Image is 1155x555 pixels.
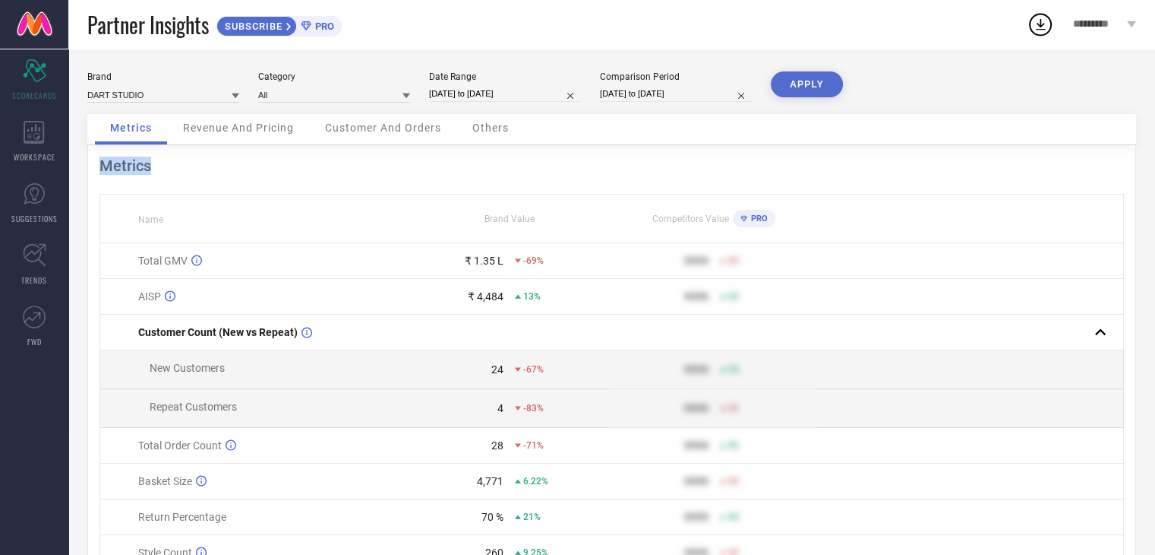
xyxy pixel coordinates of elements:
[21,274,47,286] span: TRENDS
[728,364,739,375] span: 50
[138,255,188,267] span: Total GMV
[472,122,509,134] span: Others
[183,122,294,134] span: Revenue And Pricing
[684,402,708,414] div: 9999
[728,440,739,451] span: 50
[523,403,544,414] span: -83%
[728,512,739,522] span: 50
[523,476,548,487] span: 6.22%
[684,439,708,452] div: 9999
[523,440,544,451] span: -71%
[150,362,225,374] span: New Customers
[138,326,298,338] span: Customer Count (New vs Repeat)
[481,511,503,523] div: 70 %
[465,255,503,267] div: ₹ 1.35 L
[12,90,57,101] span: SCORECARDS
[728,476,739,487] span: 50
[138,214,163,225] span: Name
[11,213,58,224] span: SUGGESTIONS
[728,403,739,414] span: 50
[684,255,708,267] div: 9999
[1027,11,1054,38] div: Open download list
[600,86,752,102] input: Select comparison period
[523,512,541,522] span: 21%
[771,71,843,97] button: APPLY
[523,255,544,266] span: -69%
[684,475,708,487] div: 9999
[87,71,239,82] div: Brand
[429,71,581,82] div: Date Range
[684,363,708,376] div: 9999
[652,214,729,224] span: Competitors Value
[325,122,441,134] span: Customer And Orders
[27,336,42,347] span: FWD
[138,511,226,523] span: Return Percentage
[747,214,768,224] span: PRO
[150,401,237,413] span: Repeat Customers
[684,511,708,523] div: 9999
[99,157,1124,175] div: Metrics
[523,291,541,302] span: 13%
[497,402,503,414] div: 4
[684,290,708,303] div: 9999
[258,71,410,82] div: Category
[728,255,739,266] span: 50
[491,363,503,376] div: 24
[14,151,55,163] span: WORKSPACE
[110,122,152,134] span: Metrics
[600,71,752,82] div: Comparison Period
[217,21,286,32] span: SUBSCRIBE
[216,12,342,36] a: SUBSCRIBEPRO
[138,290,161,303] span: AISP
[484,214,535,224] span: Brand Value
[468,290,503,303] div: ₹ 4,484
[523,364,544,375] span: -67%
[477,475,503,487] div: 4,771
[491,439,503,452] div: 28
[138,439,222,452] span: Total Order Count
[87,9,209,40] span: Partner Insights
[728,291,739,302] span: 50
[311,21,334,32] span: PRO
[429,86,581,102] input: Select date range
[138,475,192,487] span: Basket Size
